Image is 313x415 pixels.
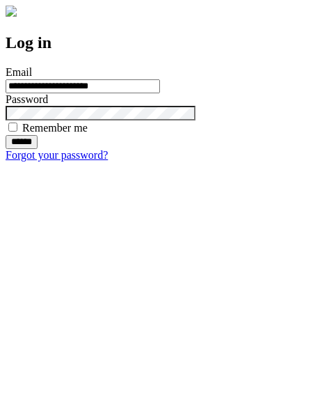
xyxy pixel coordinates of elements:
label: Password [6,93,48,105]
a: Forgot your password? [6,149,108,161]
label: Email [6,66,32,78]
label: Remember me [22,122,88,134]
img: logo-4e3dc11c47720685a147b03b5a06dd966a58ff35d612b21f08c02c0306f2b779.png [6,6,17,17]
h2: Log in [6,33,307,52]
